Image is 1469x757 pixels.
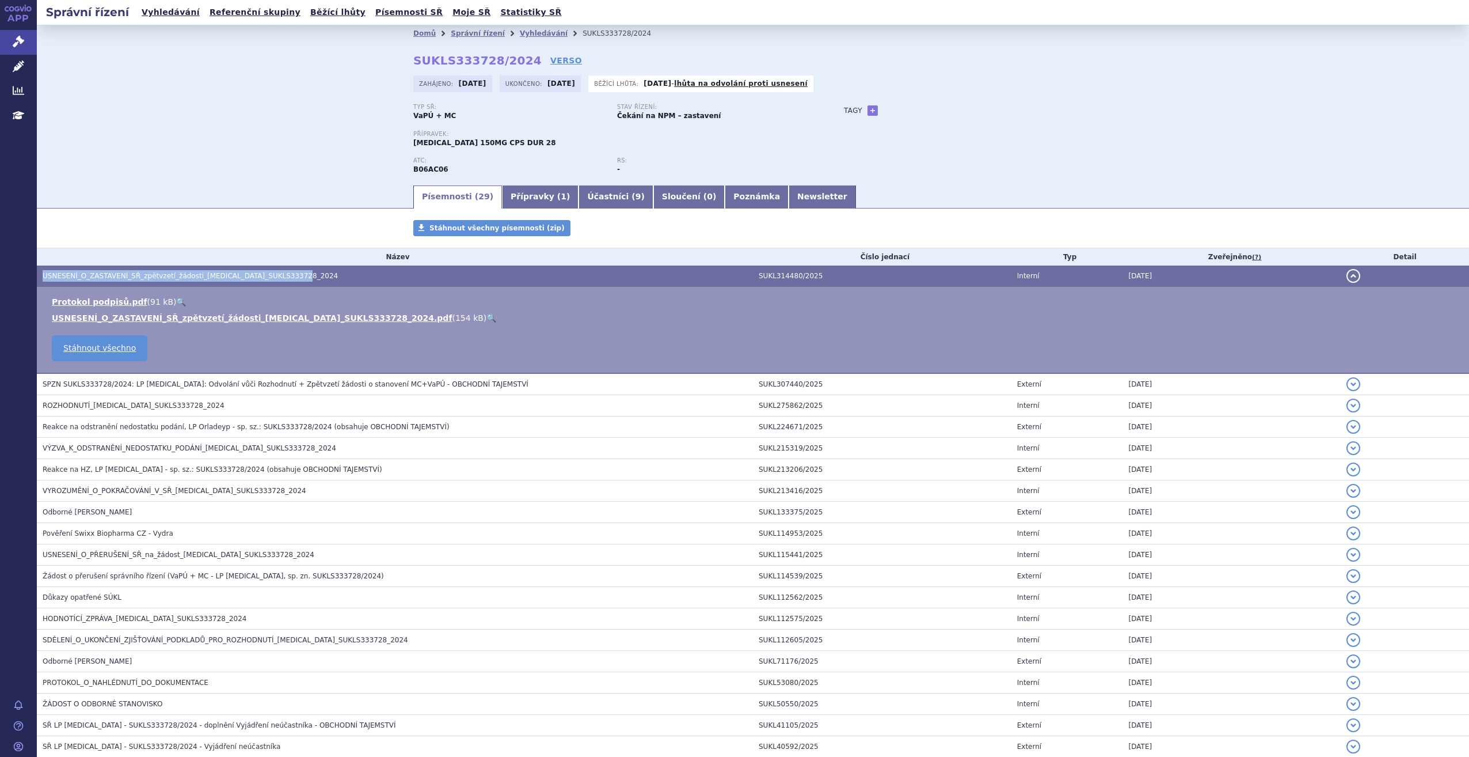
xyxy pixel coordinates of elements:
a: Protokol podpisů.pdf [52,297,147,306]
span: SPZN SUKLS333728/2024: LP ORLADEYO: Odvolání vůči Rozhodnutí + Zpětvzetí žádosti o stanovení MC+V... [43,380,528,388]
td: SUKL114953/2025 [753,523,1011,544]
a: Účastníci (9) [579,186,653,209]
td: SUKL71176/2025 [753,651,1011,672]
span: VYROZUMĚNÍ_O_POKRAČOVÁNÍ_V_SŘ_ORLADEYO_SUKLS333728_2024 [43,487,306,495]
span: Důkazy opatřené SÚKL [43,593,121,601]
td: SUKL50550/2025 [753,694,1011,715]
span: Interní [1017,402,1040,410]
th: Zveřejněno [1123,248,1341,266]
p: Typ SŘ: [413,104,606,111]
a: Přípravky (1) [502,186,579,209]
a: Písemnosti (29) [413,186,502,209]
span: Externí [1017,465,1041,474]
a: Stáhnout všechno [52,335,147,361]
p: Stav řízení: [617,104,809,111]
span: SŘ LP ORLADEYO - SUKLS333728/2024 - Vyjádření neúčastníka [43,743,280,751]
button: detail [1346,612,1360,626]
a: Vyhledávání [520,29,568,37]
span: USNESENÍ_O_PŘERUŠENÍ_SŘ_na_žádost_ORLADEYO_SUKLS333728_2024 [43,551,314,559]
button: detail [1346,569,1360,583]
td: [DATE] [1123,438,1341,459]
a: + [867,105,878,116]
td: SUKL115441/2025 [753,544,1011,566]
td: SUKL112575/2025 [753,608,1011,630]
span: Ukončeno: [505,79,545,88]
span: 1 [561,192,566,201]
td: [DATE] [1123,266,1341,287]
span: Externí [1017,423,1041,431]
span: Reakce na odstranění nedostatku podání, LP Orladeyp - sp. sz.: SUKLS333728/2024 (obsahuje OBCHODN... [43,423,450,431]
button: detail [1346,676,1360,690]
a: Newsletter [789,186,856,209]
span: Externí [1017,380,1041,388]
a: Moje SŘ [449,5,494,20]
th: Detail [1341,248,1469,266]
td: SUKL133375/2025 [753,502,1011,523]
span: [MEDICAL_DATA] 150MG CPS DUR 28 [413,139,556,147]
span: Interní [1017,636,1040,644]
span: Interní [1017,529,1040,538]
strong: [DATE] [644,80,671,88]
span: 9 [635,192,641,201]
span: 91 kB [150,297,173,306]
strong: BEROTRALSTAT [413,165,448,173]
span: Interní [1017,700,1040,708]
a: USNESENÍ_O_ZASTAVENÍ_SŘ_zpětvzetí_žádosti_[MEDICAL_DATA]_SUKLS333728_2024.pdf [52,313,452,323]
span: ROZHODNUTÍ_ORLADEYO_SUKLS333728_2024 [43,402,224,410]
span: ŽÁDOST O ODBORNÉ STANOVISKO [43,700,162,708]
button: detail [1346,527,1360,540]
a: Písemnosti SŘ [372,5,446,20]
span: Interní [1017,551,1040,559]
td: [DATE] [1123,459,1341,480]
span: SDĚLENÍ_O_UKONČENÍ_ZJIŠŤOVÁNÍ_PODKLADŮ_PRO_ROZHODNUTÍ_ORLADEYO_SUKLS333728_2024 [43,636,408,644]
span: Externí [1017,657,1041,665]
li: ( ) [52,312,1457,324]
a: 🔍 [486,313,496,323]
a: Domů [413,29,436,37]
span: Externí [1017,743,1041,751]
td: SUKL307440/2025 [753,373,1011,395]
span: Interní [1017,444,1040,452]
button: detail [1346,548,1360,562]
button: detail [1346,697,1360,711]
span: 154 kB [455,313,484,323]
td: [DATE] [1123,630,1341,651]
td: SUKL112605/2025 [753,630,1011,651]
td: [DATE] [1123,672,1341,694]
span: 0 [707,192,713,201]
span: Stáhnout všechny písemnosti (zip) [429,224,565,232]
strong: [DATE] [459,80,486,88]
a: Stáhnout všechny písemnosti (zip) [413,220,570,236]
td: SUKL112562/2025 [753,587,1011,608]
td: SUKL213416/2025 [753,480,1011,502]
span: HODNOTÍCÍ_ZPRÁVA_ORLADEYO_SUKLS333728_2024 [43,615,247,623]
span: 29 [478,192,489,201]
td: [DATE] [1123,587,1341,608]
th: Název [37,248,753,266]
td: [DATE] [1123,373,1341,395]
span: Zahájeno: [419,79,455,88]
td: SUKL314480/2025 [753,266,1011,287]
span: Interní [1017,615,1040,623]
td: [DATE] [1123,395,1341,417]
span: PROTOKOL_O_NAHLÉDNUTÍ_DO_DOKUMENTACE [43,679,208,687]
span: Externí [1017,572,1041,580]
a: 🔍 [176,297,186,306]
td: [DATE] [1123,523,1341,544]
button: detail [1346,633,1360,647]
abbr: (?) [1252,253,1261,262]
td: SUKL114539/2025 [753,566,1011,587]
td: [DATE] [1123,608,1341,630]
th: Typ [1011,248,1123,266]
td: [DATE] [1123,566,1341,587]
p: Přípravek: [413,131,821,138]
p: ATC: [413,157,606,164]
button: detail [1346,420,1360,434]
td: [DATE] [1123,694,1341,715]
li: ( ) [52,296,1457,308]
button: detail [1346,484,1360,498]
a: Referenční skupiny [206,5,304,20]
h2: Správní řízení [37,4,138,20]
span: VÝZVA_K_ODSTRANĚNÍ_NEDOSTATKU_PODÁNÍ_ORLADEYO_SUKLS333728_2024 [43,444,336,452]
span: Interní [1017,679,1040,687]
